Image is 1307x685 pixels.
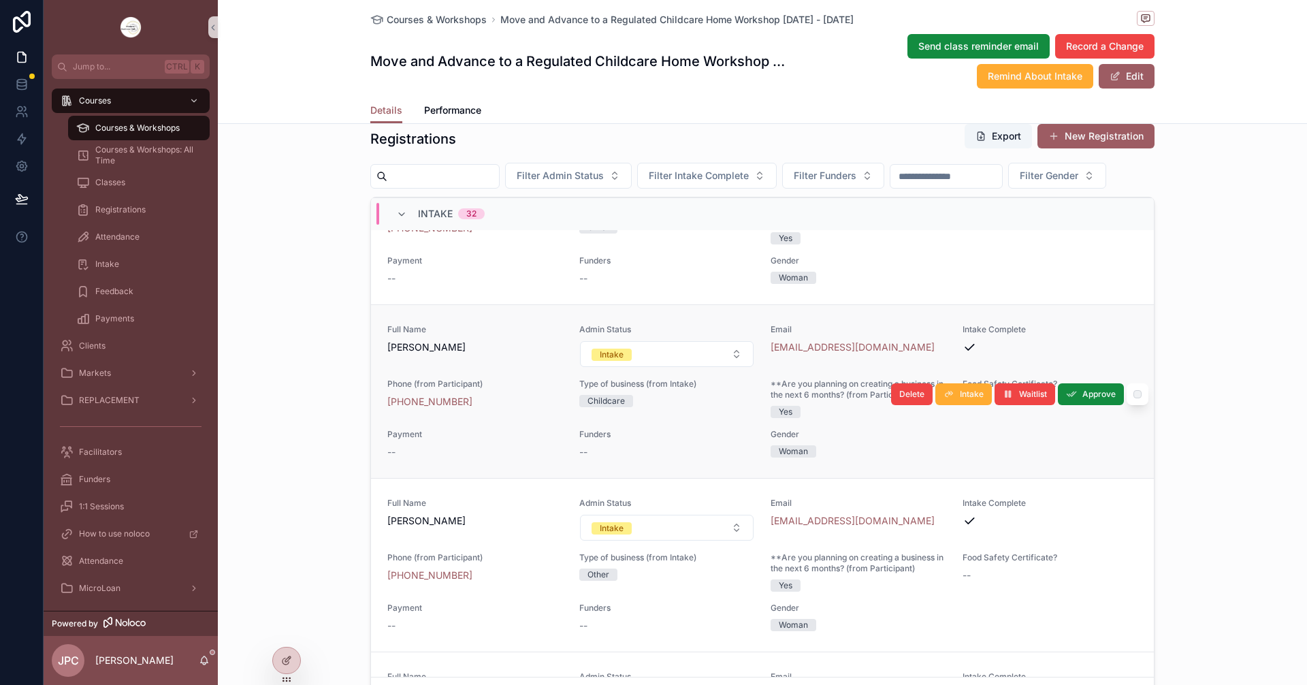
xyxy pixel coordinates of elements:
[963,324,1138,335] span: Intake Complete
[579,255,755,266] span: Funders
[424,98,481,125] a: Performance
[95,259,119,270] span: Intake
[79,583,120,594] span: MicroLoan
[918,39,1039,53] span: Send class reminder email
[387,340,563,354] span: [PERSON_NAME]
[95,177,125,188] span: Classes
[771,429,946,440] span: Gender
[771,340,935,354] a: [EMAIL_ADDRESS][DOMAIN_NAME]
[960,389,984,400] span: Intake
[587,569,609,581] div: Other
[387,272,396,285] span: --
[79,368,111,379] span: Markets
[95,286,133,297] span: Feedback
[505,163,632,189] button: Select Button
[771,671,946,682] span: Email
[899,389,924,400] span: Delete
[387,569,472,582] a: [PHONE_NUMBER]
[891,383,933,405] button: Delete
[79,395,140,406] span: REPLACEMENT
[95,204,146,215] span: Registrations
[387,514,563,528] span: [PERSON_NAME]
[600,522,624,535] div: Intake
[52,388,210,413] a: REPLACEMENT
[579,429,755,440] span: Funders
[600,349,624,361] div: Intake
[466,208,477,219] div: 32
[579,445,587,459] span: --
[79,528,150,539] span: How to use noloco
[58,652,79,669] span: JPC
[579,272,587,285] span: --
[44,611,218,636] a: Powered by
[579,379,755,389] span: Type of business (from Intake)
[68,225,210,249] a: Attendance
[387,619,396,633] span: --
[95,313,134,324] span: Payments
[371,304,1154,478] a: Full Name[PERSON_NAME]Admin StatusSelect ButtonEmail[EMAIL_ADDRESS][DOMAIN_NAME]Intake CompletePh...
[1037,124,1155,148] button: New Registration
[1058,383,1124,405] button: Approve
[779,619,808,631] div: Woman
[370,103,402,117] span: Details
[387,395,472,409] a: [PHONE_NUMBER]
[52,89,210,113] a: Courses
[52,618,98,629] span: Powered by
[1019,389,1047,400] span: Waitlist
[52,361,210,385] a: Markets
[963,671,1138,682] span: Intake Complete
[370,129,456,148] h1: Registrations
[579,619,587,633] span: --
[794,169,856,182] span: Filter Funders
[44,79,218,611] div: scrollable content
[579,324,755,335] span: Admin Status
[779,406,792,418] div: Yes
[995,383,1055,405] button: Waitlist
[73,61,159,72] span: Jump to...
[1066,39,1144,53] span: Record a Change
[68,170,210,195] a: Classes
[579,498,755,509] span: Admin Status
[579,671,755,682] span: Admin Status
[580,515,754,541] button: Select Button
[370,13,487,27] a: Courses & Workshops
[52,494,210,519] a: 1:1 Sessions
[52,334,210,358] a: Clients
[649,169,749,182] span: Filter Intake Complete
[387,255,563,266] span: Payment
[965,124,1032,148] button: Export
[963,498,1138,509] span: Intake Complete
[579,552,755,563] span: Type of business (from Intake)
[371,478,1154,652] a: Full Name[PERSON_NAME]Admin StatusSelect ButtonEmail[EMAIL_ADDRESS][DOMAIN_NAME]Intake CompletePh...
[95,654,174,667] p: [PERSON_NAME]
[779,232,792,244] div: Yes
[370,52,787,71] h1: Move and Advance to a Regulated Childcare Home Workshop [DATE] - [DATE]
[1055,34,1155,59] button: Record a Change
[387,324,563,335] span: Full Name
[387,445,396,459] span: --
[935,383,992,405] button: Intake
[79,501,124,512] span: 1:1 Sessions
[79,556,123,567] span: Attendance
[95,123,180,133] span: Courses & Workshops
[52,522,210,546] a: How to use noloco
[1082,389,1116,400] span: Approve
[52,576,210,601] a: MicroLoan
[95,144,196,166] span: Courses & Workshops: All Time
[387,671,563,682] span: Full Name
[779,579,792,592] div: Yes
[771,498,946,509] span: Email
[771,552,946,574] span: **Are you planning on creating a business in the next 6 months? (from Participant)
[1008,163,1106,189] button: Select Button
[79,474,110,485] span: Funders
[68,143,210,168] a: Courses & Workshops: All Time
[387,552,563,563] span: Phone (from Participant)
[52,467,210,492] a: Funders
[587,395,625,407] div: Childcare
[387,13,487,27] span: Courses & Workshops
[79,95,111,106] span: Courses
[52,440,210,464] a: Facilitators
[580,341,754,367] button: Select Button
[517,169,604,182] span: Filter Admin Status
[424,103,481,117] span: Performance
